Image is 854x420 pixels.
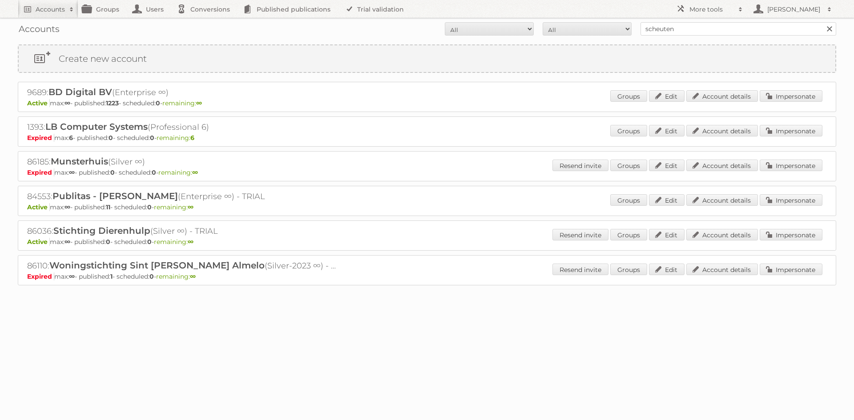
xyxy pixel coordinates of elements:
[19,45,835,72] a: Create new account
[610,264,647,275] a: Groups
[53,225,150,236] span: Stichting Dierenhulp
[686,264,758,275] a: Account details
[649,229,685,240] a: Edit
[649,264,685,275] a: Edit
[48,87,112,97] span: BD Digital BV
[150,134,154,142] strong: 0
[689,5,734,14] h2: More tools
[610,160,647,171] a: Groups
[147,203,152,211] strong: 0
[110,168,115,176] strong: 0
[154,203,193,211] span: remaining:
[69,272,75,280] strong: ∞
[27,272,827,280] p: max: - published: - scheduled: -
[158,168,198,176] span: remaining:
[27,225,338,237] h2: 86036: (Silver ∞) - TRIAL
[686,194,758,206] a: Account details
[649,125,685,136] a: Edit
[686,160,758,171] a: Account details
[27,191,338,202] h2: 84553: (Enterprise ∞) - TRIAL
[64,238,70,246] strong: ∞
[760,229,822,240] a: Impersonate
[649,160,685,171] a: Edit
[106,203,110,211] strong: 11
[27,203,50,211] span: Active
[552,160,608,171] a: Resend invite
[149,272,154,280] strong: 0
[686,229,758,240] a: Account details
[760,160,822,171] a: Impersonate
[27,238,827,246] p: max: - published: - scheduled: -
[69,134,73,142] strong: 6
[147,238,152,246] strong: 0
[51,156,108,167] span: Munsterhuis
[649,90,685,102] a: Edit
[610,90,647,102] a: Groups
[106,238,110,246] strong: 0
[27,99,50,107] span: Active
[45,121,148,132] span: LB Computer Systems
[156,99,160,107] strong: 0
[27,203,827,211] p: max: - published: - scheduled: -
[27,134,827,142] p: max: - published: - scheduled: -
[27,260,338,272] h2: 86110: (Silver-2023 ∞) - TRIAL
[64,203,70,211] strong: ∞
[649,194,685,206] a: Edit
[686,125,758,136] a: Account details
[27,168,54,176] span: Expired
[156,272,196,280] span: remaining:
[610,229,647,240] a: Groups
[610,125,647,136] a: Groups
[765,5,823,14] h2: [PERSON_NAME]
[27,87,338,98] h2: 9689: (Enterprise ∞)
[69,168,75,176] strong: ∞
[162,99,202,107] span: remaining:
[27,272,54,280] span: Expired
[27,238,50,246] span: Active
[196,99,202,107] strong: ∞
[552,264,608,275] a: Resend invite
[106,99,119,107] strong: 1223
[27,121,338,133] h2: 1393: (Professional 6)
[760,264,822,275] a: Impersonate
[190,134,194,142] strong: 6
[610,194,647,206] a: Groups
[52,191,178,201] span: Publitas - [PERSON_NAME]
[27,99,827,107] p: max: - published: - scheduled: -
[552,229,608,240] a: Resend invite
[190,272,196,280] strong: ∞
[192,168,198,176] strong: ∞
[49,260,265,271] span: Woningstichting Sint [PERSON_NAME] Almelo
[760,90,822,102] a: Impersonate
[109,134,113,142] strong: 0
[154,238,193,246] span: remaining:
[110,272,113,280] strong: 1
[760,194,822,206] a: Impersonate
[27,156,338,168] h2: 86185: (Silver ∞)
[152,168,156,176] strong: 0
[188,203,193,211] strong: ∞
[760,125,822,136] a: Impersonate
[64,99,70,107] strong: ∞
[27,134,54,142] span: Expired
[157,134,194,142] span: remaining:
[27,168,827,176] p: max: - published: - scheduled: -
[188,238,193,246] strong: ∞
[686,90,758,102] a: Account details
[36,5,65,14] h2: Accounts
